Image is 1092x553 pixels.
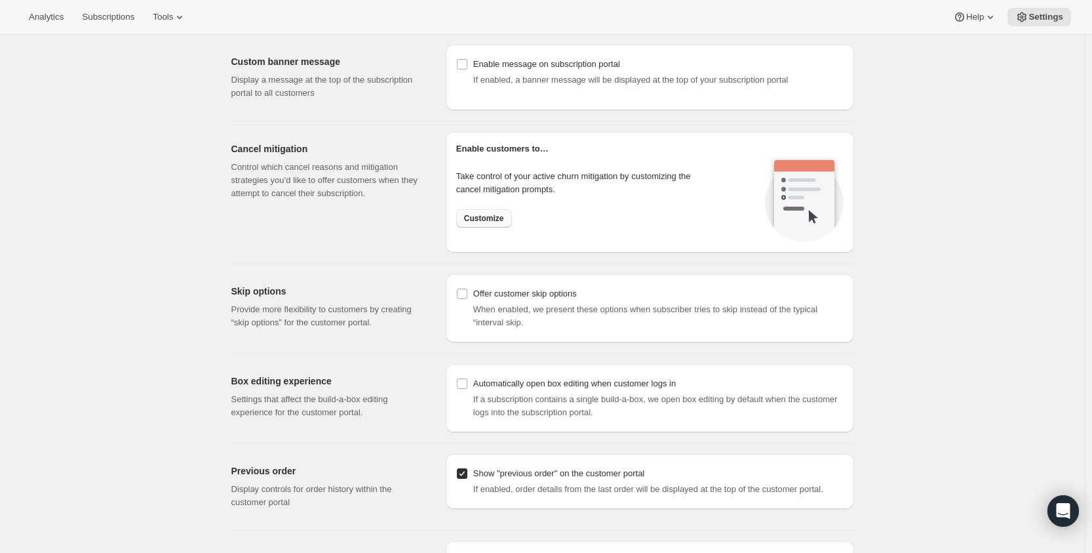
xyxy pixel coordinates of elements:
[945,8,1005,26] button: Help
[231,393,425,419] p: Settings that affect the build-a-box editing experience for the customer portal.
[473,484,823,494] span: If enabled, order details from the last order will be displayed at the top of the customer portal.
[473,394,838,417] span: If a subscription contains a single build-a-box, we open box editing by default when the customer...
[231,55,425,68] h2: Custom banner message
[231,142,425,155] h2: Cancel mitigation
[231,161,425,200] p: Control which cancel reasons and mitigation strategies you’d like to offer customers when they at...
[464,213,504,224] span: Customize
[473,467,644,480] div: Show "previous order" on the customer portal
[74,8,142,26] button: Subscriptions
[473,377,676,390] div: Automatically open box editing when customer logs in
[29,12,64,22] span: Analytics
[473,289,577,298] span: Offer customer skip options
[456,170,714,196] p: Take control of your active churn mitigation by customizing the cancel mitigation prompts.
[473,304,817,327] span: When enabled, we present these options when subscriber tries to skip instead of the typical “inte...
[145,8,194,26] button: Tools
[153,12,173,22] span: Tools
[473,75,789,85] span: If enabled, a banner message will be displayed at the top of your subscription portal
[1028,12,1063,22] span: Settings
[456,209,512,228] button: Customize
[231,375,425,388] h2: Box editing experience
[231,285,425,298] h2: Skip options
[231,464,425,478] h2: Previous order
[231,483,425,509] p: Display controls for order history within the customer portal
[1047,495,1079,527] div: Open Intercom Messenger
[1007,8,1071,26] button: Settings
[966,12,984,22] span: Help
[21,8,71,26] button: Analytics
[82,12,134,22] span: Subscriptions
[231,73,425,100] p: Display a message at the top of the subscription portal to all customers
[473,58,844,71] div: Enable message on subscription portal
[231,303,425,329] p: Provide more flexibility to customers by creating “skip options” for the customer portal.
[456,142,844,155] h2: Enable customers to…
